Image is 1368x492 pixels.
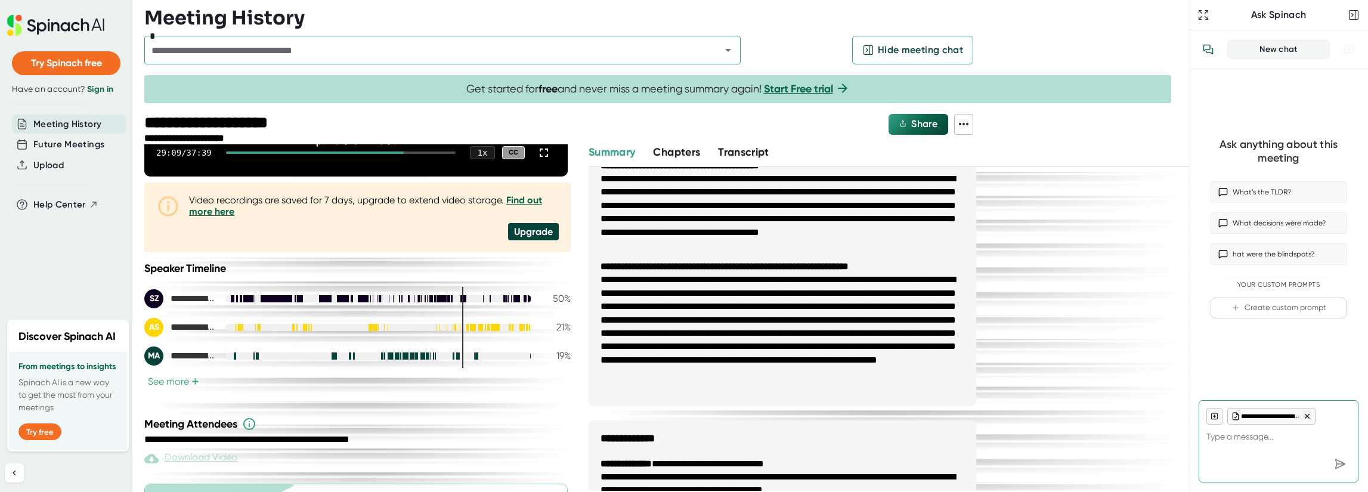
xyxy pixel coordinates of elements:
button: What decisions were made? [1211,212,1347,234]
button: View conversation history [1196,38,1220,61]
span: Try Spinach free [31,57,102,69]
div: SZ [144,289,163,308]
button: Close conversation sidebar [1345,7,1362,23]
h2: Discover Spinach AI [18,329,116,345]
h3: From meetings to insights [18,362,117,372]
span: Summary [589,146,635,159]
div: Paid feature [144,451,237,466]
button: What’s the TLDR? [1211,181,1347,203]
div: Send message [1329,453,1351,475]
button: hat were the blindspots? [1211,243,1347,265]
button: Future Meetings [33,138,104,151]
span: Hide meeting chat [878,43,963,57]
button: Try free [18,423,61,440]
div: Meeting Attendees [144,417,574,431]
h3: Meeting History [144,7,305,29]
span: Chapters [653,146,700,159]
div: 21 % [541,321,571,333]
div: CC [502,146,525,160]
span: Transcript [718,146,769,159]
button: Meeting History [33,117,101,131]
span: Help Center [33,198,86,212]
span: Share [911,118,937,129]
div: Ask anything about this meeting [1211,138,1347,165]
div: Ask Spinach [1212,9,1345,21]
div: Mary Anderson [144,346,216,366]
button: Upload [33,159,64,172]
button: Summary [589,144,635,160]
div: Your Custom Prompts [1211,281,1347,289]
div: Upgrade [508,223,559,240]
button: Try Spinach free [12,51,120,75]
button: Open [720,42,736,58]
button: Help Center [33,198,98,212]
div: 1 x [470,146,495,159]
div: AS [144,318,163,337]
span: + [191,377,199,386]
p: Spinach AI is a new way to get the most from your meetings [18,376,117,414]
div: 29:09 / 37:39 [156,148,212,157]
button: Transcript [718,144,769,160]
button: Hide meeting chat [852,36,973,64]
span: Get started for and never miss a meeting summary again! [466,82,850,96]
button: Expand to Ask Spinach page [1195,7,1212,23]
button: Create custom prompt [1211,298,1347,318]
button: See more+ [144,375,203,388]
a: Find out more here [189,194,542,217]
div: Video recordings are saved for 7 days, upgrade to extend video storage. [189,194,559,217]
button: Share [889,114,948,135]
a: Start Free trial [764,82,833,95]
a: Sign in [87,84,113,94]
div: MA [144,346,163,366]
div: New chat [1235,44,1322,55]
b: free [538,82,558,95]
div: Have an account? [12,84,120,95]
button: Chapters [653,144,700,160]
div: Speaker Timeline [144,262,571,275]
div: 19 % [541,350,571,361]
button: Collapse sidebar [5,463,24,482]
div: 50 % [541,293,571,304]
